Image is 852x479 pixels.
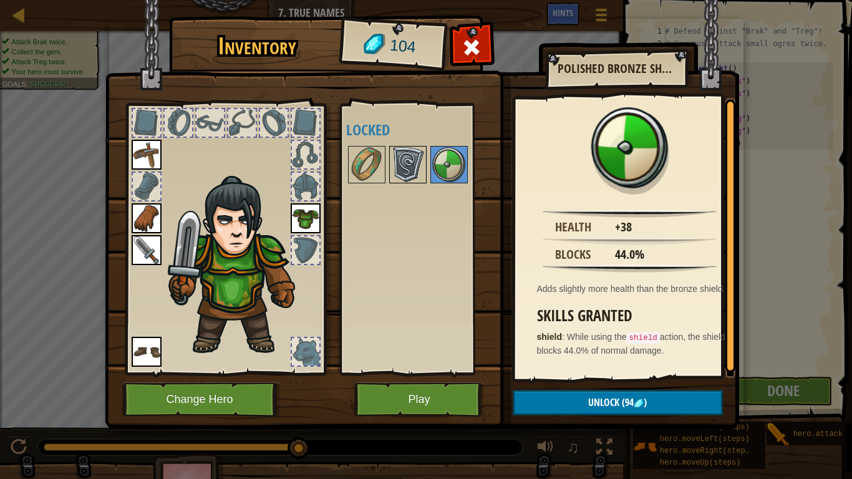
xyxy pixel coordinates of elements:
[346,122,503,138] h4: Locked
[132,235,162,265] img: portrait.png
[178,33,337,59] h1: Inventory
[354,382,485,417] button: Play
[619,395,634,409] span: (94
[615,246,644,264] div: 44.0%
[562,332,567,342] span: :
[390,147,425,182] img: portrait.png
[543,210,716,218] img: hr.png
[555,246,591,264] div: Blocks
[132,140,162,170] img: portrait.png
[634,399,644,409] img: gem.png
[389,34,417,59] span: 104
[349,147,384,182] img: portrait.png
[588,395,619,409] span: Unlock
[537,307,729,324] h3: Skills Granted
[537,332,562,342] strong: shield
[537,332,725,356] span: While using the action, the shield blocks 44.0% of normal damage.
[132,203,162,233] img: portrait.png
[615,218,632,236] div: +38
[163,175,316,357] img: hair_2.png
[132,337,162,367] img: portrait.png
[291,203,321,233] img: portrait.png
[513,390,723,415] button: Unlock(94)
[558,62,675,75] h2: Polished Bronze Shield
[122,382,281,417] button: Change Hero
[589,107,670,188] img: portrait.png
[644,395,647,409] span: )
[432,147,467,182] img: portrait.png
[537,283,729,295] div: Adds slightly more health than the bronze shield.
[626,332,659,344] code: shield
[543,237,716,245] img: hr.png
[543,264,716,273] img: hr.png
[555,218,591,236] div: Health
